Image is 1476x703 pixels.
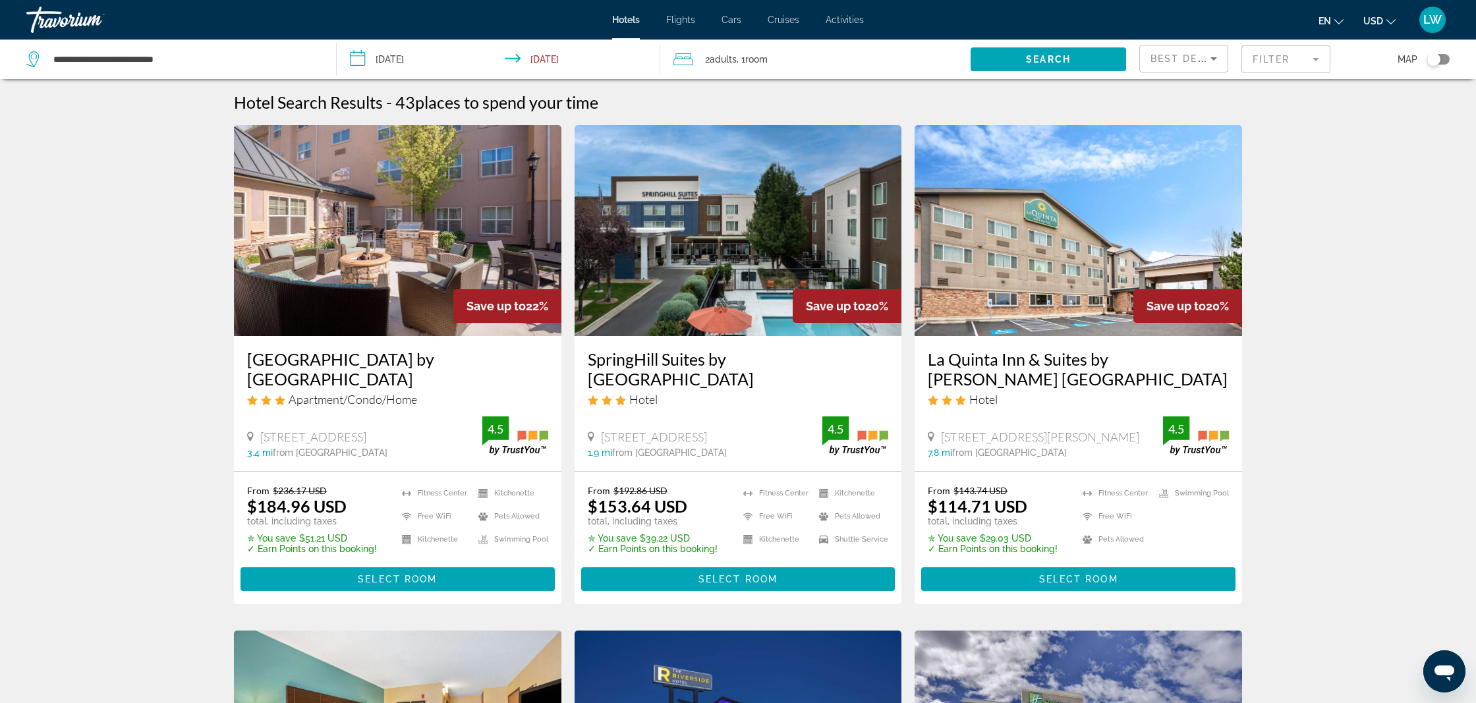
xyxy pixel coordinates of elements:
[737,485,812,501] li: Fitness Center
[1076,508,1152,524] li: Free WiFi
[482,416,548,455] img: trustyou-badge.svg
[928,496,1027,516] ins: $114.71 USD
[1423,650,1465,692] iframe: Button to launch messaging window
[588,516,718,526] p: total, including taxes
[482,421,509,437] div: 4.5
[395,508,472,524] li: Free WiFi
[581,567,895,591] button: Select Room
[247,392,548,407] div: 3 star Apartment
[588,485,610,496] span: From
[588,533,718,544] p: $39.22 USD
[386,92,392,112] span: -
[588,544,718,554] p: ✓ Earn Points on this booking!
[247,533,296,544] span: ✮ You save
[822,416,888,455] img: trustyou-badge.svg
[1398,50,1417,69] span: Map
[812,485,888,501] li: Kitchenette
[710,54,737,65] span: Adults
[247,349,548,389] h3: [GEOGRAPHIC_DATA] by [GEOGRAPHIC_DATA]
[273,485,327,496] del: $236.17 USD
[588,496,687,516] ins: $153.64 USD
[928,447,952,458] span: 7.8 mi
[395,531,472,548] li: Kitchenette
[952,447,1067,458] span: from [GEOGRAPHIC_DATA]
[1423,13,1442,26] span: LW
[260,430,366,444] span: [STREET_ADDRESS]
[928,349,1229,389] a: La Quinta Inn & Suites by [PERSON_NAME] [GEOGRAPHIC_DATA]
[601,430,707,444] span: [STREET_ADDRESS]
[575,125,902,336] img: Hotel image
[1039,574,1118,584] span: Select Room
[395,92,598,112] h2: 43
[1076,485,1152,501] li: Fitness Center
[467,299,526,313] span: Save up to
[666,14,695,25] a: Flights
[358,574,437,584] span: Select Room
[588,392,889,407] div: 3 star Hotel
[1076,531,1152,548] li: Pets Allowed
[953,485,1008,496] del: $143.74 USD
[698,574,778,584] span: Select Room
[247,447,273,458] span: 3.4 mi
[1363,11,1396,30] button: Change currency
[1417,53,1450,65] button: Toggle map
[1133,289,1242,323] div: 20%
[612,14,640,25] a: Hotels
[768,14,799,25] span: Cruises
[928,533,977,544] span: ✮ You save
[928,544,1058,554] p: ✓ Earn Points on this booking!
[822,421,849,437] div: 4.5
[737,531,812,548] li: Kitchenette
[806,299,865,313] span: Save up to
[1241,45,1330,74] button: Filter
[660,40,971,79] button: Travelers: 2 adults, 0 children
[247,485,270,496] span: From
[737,50,768,69] span: , 1
[613,485,667,496] del: $192.86 USD
[812,508,888,524] li: Pets Allowed
[415,92,598,112] span: places to spend your time
[921,567,1235,591] button: Select Room
[941,430,1139,444] span: [STREET_ADDRESS][PERSON_NAME]
[971,47,1126,71] button: Search
[289,392,417,407] span: Apartment/Condo/Home
[472,531,548,548] li: Swimming Pool
[1363,16,1383,26] span: USD
[247,516,377,526] p: total, including taxes
[1150,53,1219,64] span: Best Deals
[453,289,561,323] div: 22%
[629,392,658,407] span: Hotel
[247,496,347,516] ins: $184.96 USD
[1415,6,1450,34] button: User Menu
[921,571,1235,585] a: Select Room
[247,544,377,554] p: ✓ Earn Points on this booking!
[826,14,864,25] a: Activities
[241,567,555,591] button: Select Room
[588,349,889,389] a: SpringHill Suites by [GEOGRAPHIC_DATA]
[234,92,383,112] h1: Hotel Search Results
[588,447,612,458] span: 1.9 mi
[395,485,472,501] li: Fitness Center
[472,485,548,501] li: Kitchenette
[26,3,158,37] a: Travorium
[234,125,561,336] a: Hotel image
[1163,416,1229,455] img: trustyou-badge.svg
[241,571,555,585] a: Select Room
[915,125,1242,336] img: Hotel image
[722,14,741,25] a: Cars
[1319,16,1331,26] span: en
[247,533,377,544] p: $51.21 USD
[928,533,1058,544] p: $29.03 USD
[1163,421,1189,437] div: 4.5
[705,50,737,69] span: 2
[928,392,1229,407] div: 3 star Hotel
[1152,485,1229,501] li: Swimming Pool
[273,447,387,458] span: from [GEOGRAPHIC_DATA]
[793,289,901,323] div: 20%
[737,508,812,524] li: Free WiFi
